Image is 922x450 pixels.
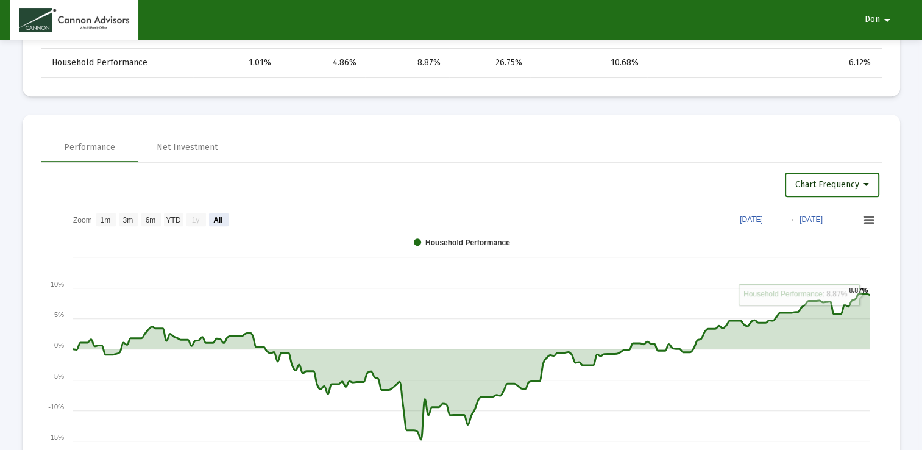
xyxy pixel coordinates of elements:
text: [DATE] [740,215,763,224]
text: 3m [122,216,133,224]
div: 6.12% [772,57,871,69]
img: Dashboard [19,8,129,32]
div: 4.86% [288,57,356,69]
span: Don [865,15,880,25]
div: Data grid [41,19,882,78]
div: 10.68% [539,57,638,69]
div: Performance [64,141,115,154]
div: 26.75% [458,57,522,69]
div: Net Investment [157,141,218,154]
mat-icon: arrow_drop_down [880,8,895,32]
text: -5% [52,373,64,380]
text: Zoom [73,216,92,224]
text: Household Performance [425,238,510,247]
text: → [787,215,795,224]
text: : 8.87% [743,290,847,298]
text: All [213,216,222,224]
tspan: Household Performance [743,290,823,298]
text: -15% [48,434,64,441]
text: 1y [191,216,199,224]
button: Don [850,7,909,32]
span: Chart Frequency [795,179,869,190]
text: 6m [145,216,155,224]
text: 1m [100,216,110,224]
text: -10% [48,403,64,410]
button: Chart Frequency [785,173,879,197]
text: 10% [50,280,63,288]
text: [DATE] [800,215,823,224]
text: 5% [54,311,64,318]
td: Household Performance [41,49,194,78]
text: YTD [166,216,180,224]
div: 8.87% [374,57,441,69]
div: 1.01% [202,57,271,69]
text: 0% [54,341,64,349]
